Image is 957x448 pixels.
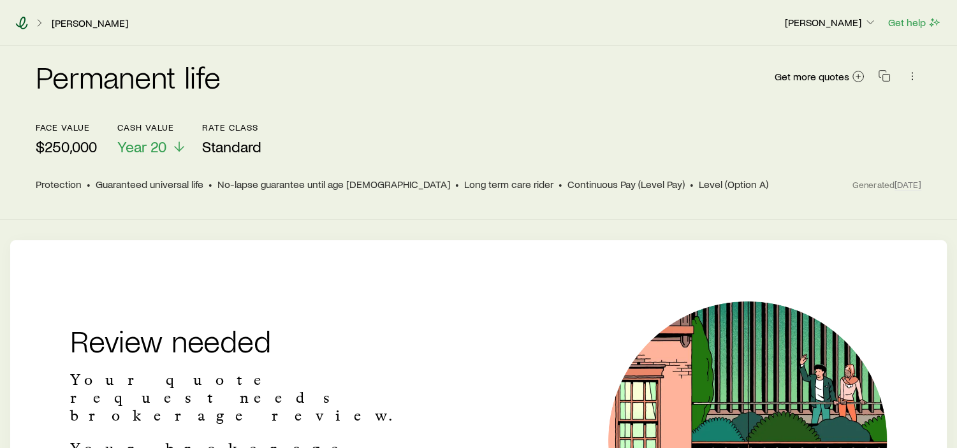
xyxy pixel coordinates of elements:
p: Your quote request needs brokerage review. [70,371,409,424]
h2: Permanent life [36,61,221,92]
p: Rate Class [202,122,261,133]
h2: Review needed [70,325,409,356]
p: face value [36,122,97,133]
span: Standard [202,138,261,155]
span: • [559,178,562,191]
button: Cash ValueYear 20 [117,122,187,156]
span: Guaranteed universal life [96,178,203,191]
span: Continuous Pay (Level Pay) [567,178,685,191]
button: [PERSON_NAME] [784,15,877,31]
p: [PERSON_NAME] [785,16,877,29]
span: Generated [852,179,921,191]
a: [PERSON_NAME] [51,17,129,29]
span: [DATE] [895,179,921,191]
a: Get more quotes [774,69,865,84]
span: • [87,178,91,191]
span: Get more quotes [775,71,849,82]
button: Rate ClassStandard [202,122,261,156]
span: No-lapse guarantee until age [DEMOGRAPHIC_DATA] [217,178,450,191]
span: • [208,178,212,191]
button: Get help [888,15,942,30]
span: Year 20 [117,138,166,155]
p: $250,000 [36,138,97,155]
span: Long term care rider [464,178,553,191]
span: Protection [36,178,82,191]
span: Level (Option A) [699,178,768,191]
span: • [690,178,694,191]
p: Cash Value [117,122,187,133]
span: • [455,178,459,191]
